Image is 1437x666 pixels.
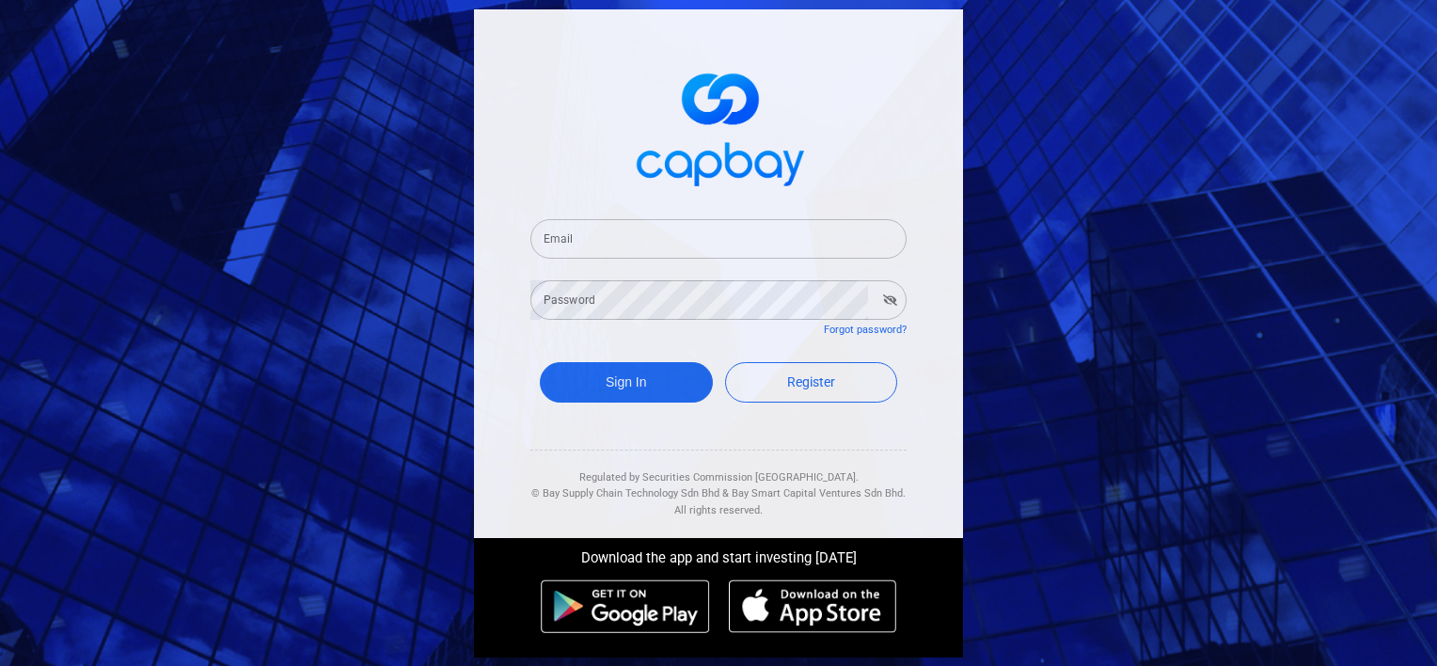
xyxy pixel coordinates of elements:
span: Register [787,374,835,389]
div: Regulated by Securities Commission [GEOGRAPHIC_DATA]. & All rights reserved. [530,451,907,519]
button: Sign In [540,362,713,403]
img: logo [624,56,813,197]
a: Register [725,362,898,403]
span: © Bay Supply Chain Technology Sdn Bhd [531,487,719,499]
img: android [541,579,710,634]
span: Bay Smart Capital Ventures Sdn Bhd. [732,487,906,499]
a: Forgot password? [824,324,907,336]
div: Download the app and start investing [DATE] [460,538,977,570]
img: ios [729,579,896,634]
